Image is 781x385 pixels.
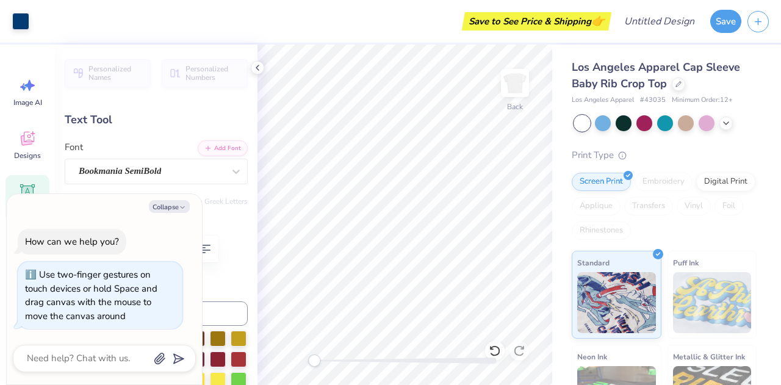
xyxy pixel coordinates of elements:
input: Untitled Design [614,9,704,34]
button: Save [710,10,741,33]
div: Back [507,101,523,112]
div: Save to See Price & Shipping [465,12,608,31]
span: 👉 [591,13,605,28]
div: Text Tool [65,112,248,128]
div: Applique [572,197,621,215]
div: Foil [714,197,743,215]
div: Embroidery [635,173,693,191]
span: Metallic & Glitter Ink [673,350,745,363]
span: Designs [14,151,41,160]
button: Personalized Names [65,59,151,87]
div: Vinyl [677,197,711,215]
span: Personalized Numbers [185,65,240,82]
div: Rhinestones [572,221,631,240]
img: Standard [577,272,656,333]
button: Personalized Numbers [162,59,248,87]
span: Puff Ink [673,256,699,269]
button: Collapse [149,200,190,213]
span: Neon Ink [577,350,607,363]
label: Font [65,140,83,154]
button: Add Font [198,140,248,156]
div: Transfers [624,197,673,215]
div: Print Type [572,148,757,162]
span: Los Angeles Apparel Cap Sleeve Baby Rib Crop Top [572,60,740,91]
div: Digital Print [696,173,755,191]
span: Personalized Names [88,65,143,82]
span: Image AI [13,98,42,107]
img: Puff Ink [673,272,752,333]
div: Screen Print [572,173,631,191]
div: Use two-finger gestures on touch devices or hold Space and drag canvas with the mouse to move the... [25,268,157,322]
span: Standard [577,256,610,269]
button: Switch to Greek Letters [171,196,248,206]
span: # 43035 [640,95,666,106]
div: Accessibility label [308,354,320,367]
img: Back [503,71,527,95]
span: Los Angeles Apparel [572,95,634,106]
div: How can we help you? [25,236,119,248]
span: Minimum Order: 12 + [672,95,733,106]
